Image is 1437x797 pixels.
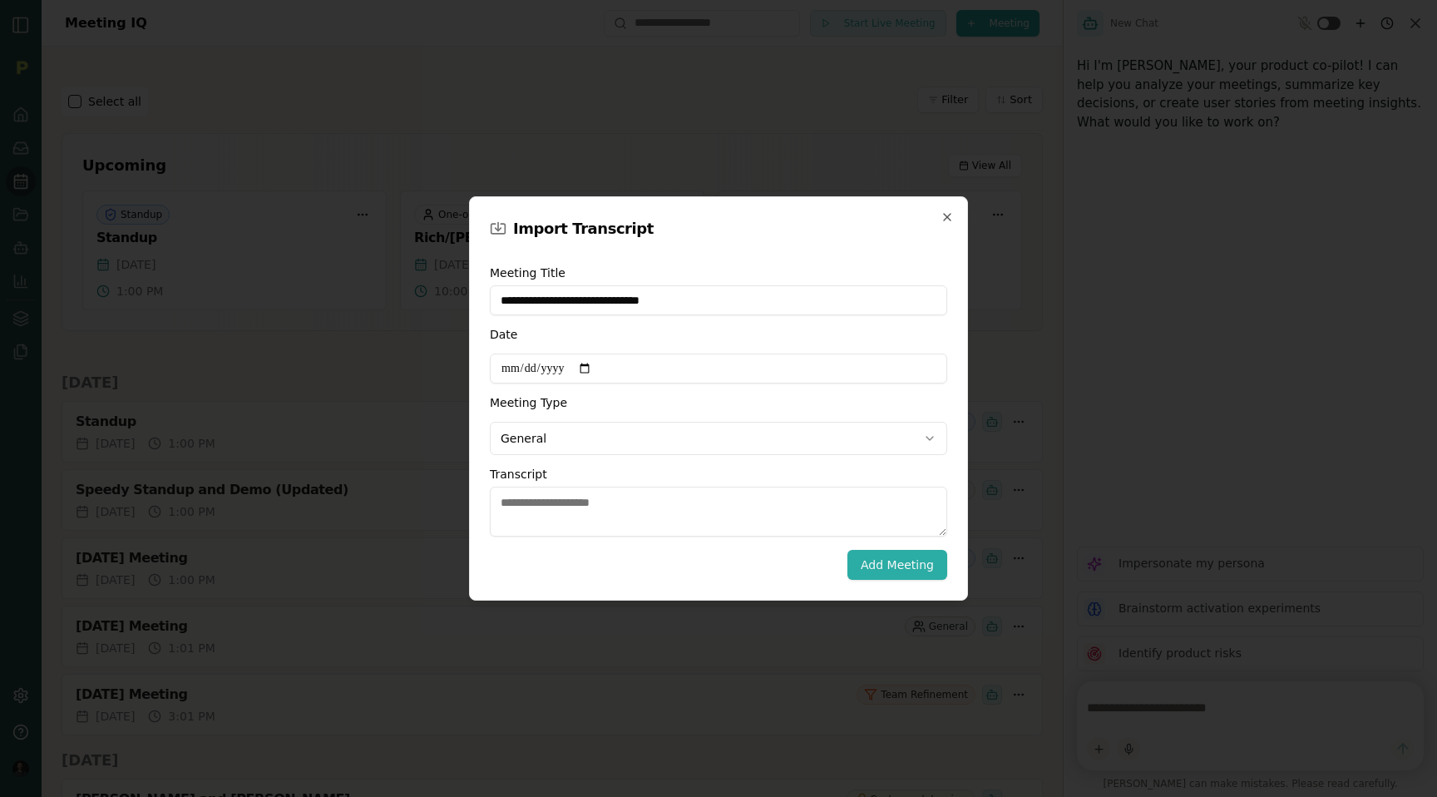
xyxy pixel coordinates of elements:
h2: Import Transcript [513,217,654,240]
label: Meeting Type [490,397,705,408]
button: Add Meeting [847,550,947,580]
label: Meeting Title [490,267,947,279]
label: Date [490,329,705,340]
label: Transcript [490,468,649,480]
